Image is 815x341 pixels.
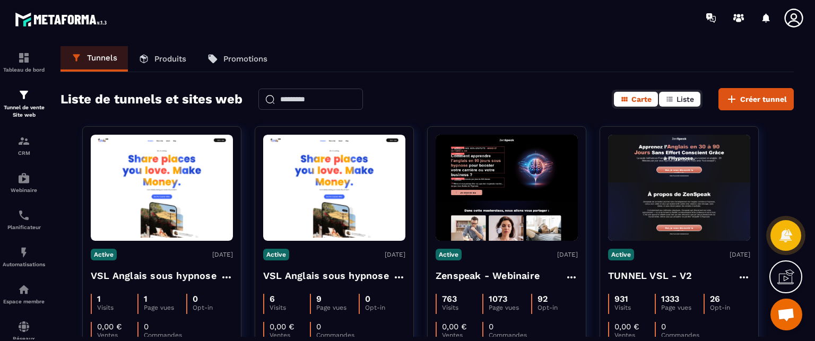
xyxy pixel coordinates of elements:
[193,294,198,304] p: 0
[91,249,117,260] p: Active
[442,294,457,304] p: 763
[661,304,703,311] p: Page vues
[489,322,493,331] p: 0
[18,246,30,259] img: automations
[3,104,45,119] p: Tunnel de vente Site web
[193,304,233,311] p: Opt-in
[436,268,540,283] h4: Zenspeak - Webinaire
[730,251,750,258] p: [DATE]
[97,304,137,311] p: Visits
[710,304,750,311] p: Opt-in
[3,224,45,230] p: Planificateur
[263,138,405,238] img: image
[3,43,45,81] a: formationformationTableau de bord
[385,251,405,258] p: [DATE]
[442,304,482,311] p: Visits
[97,294,101,304] p: 1
[18,135,30,147] img: formation
[661,294,679,304] p: 1333
[144,294,148,304] p: 1
[365,294,370,304] p: 0
[718,88,794,110] button: Créer tunnel
[3,81,45,127] a: formationformationTunnel de vente Site web
[18,209,30,222] img: scheduler
[18,172,30,185] img: automations
[614,92,658,107] button: Carte
[3,261,45,267] p: Automatisations
[537,294,548,304] p: 92
[3,150,45,156] p: CRM
[537,304,578,311] p: Opt-in
[677,95,694,103] span: Liste
[91,268,216,283] h4: VSL Anglais sous hypnose
[608,249,634,260] p: Active
[608,268,692,283] h4: TUNNEL VSL - V2
[128,46,197,72] a: Produits
[87,53,117,63] p: Tunnels
[365,304,405,311] p: Opt-in
[60,46,128,72] a: Tunnels
[614,304,655,311] p: Visits
[316,304,358,311] p: Page vues
[263,249,289,260] p: Active
[154,54,186,64] p: Produits
[3,187,45,193] p: Webinaire
[661,322,666,331] p: 0
[270,331,310,339] p: Ventes
[710,294,720,304] p: 26
[316,322,321,331] p: 0
[3,201,45,238] a: schedulerschedulerPlanificateur
[740,94,787,104] span: Créer tunnel
[97,322,122,331] p: 0,00 €
[614,331,655,339] p: Ventes
[659,92,700,107] button: Liste
[770,299,802,330] div: Ouvrir le chat
[144,331,184,339] p: Commandes
[489,294,507,304] p: 1073
[263,268,389,283] h4: VSL Anglais sous hypnose
[270,304,310,311] p: Visits
[614,322,639,331] p: 0,00 €
[18,283,30,296] img: automations
[557,251,578,258] p: [DATE]
[3,164,45,201] a: automationsautomationsWebinaire
[223,54,267,64] p: Promotions
[60,89,242,110] h2: Liste de tunnels et sites web
[270,294,275,304] p: 6
[197,46,278,72] a: Promotions
[436,135,578,241] img: image
[316,331,357,339] p: Commandes
[3,67,45,73] p: Tableau de bord
[614,294,628,304] p: 931
[144,322,149,331] p: 0
[442,331,482,339] p: Ventes
[270,322,294,331] p: 0,00 €
[144,304,186,311] p: Page vues
[608,135,750,241] img: image
[489,331,529,339] p: Commandes
[3,238,45,275] a: automationsautomationsAutomatisations
[15,10,110,29] img: logo
[3,299,45,304] p: Espace membre
[436,249,462,260] p: Active
[212,251,233,258] p: [DATE]
[316,294,322,304] p: 9
[489,304,531,311] p: Page vues
[442,322,467,331] p: 0,00 €
[3,127,45,164] a: formationformationCRM
[18,51,30,64] img: formation
[18,320,30,333] img: social-network
[661,331,701,339] p: Commandes
[631,95,652,103] span: Carte
[18,89,30,101] img: formation
[97,331,137,339] p: Ventes
[3,275,45,312] a: automationsautomationsEspace membre
[91,138,233,238] img: image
